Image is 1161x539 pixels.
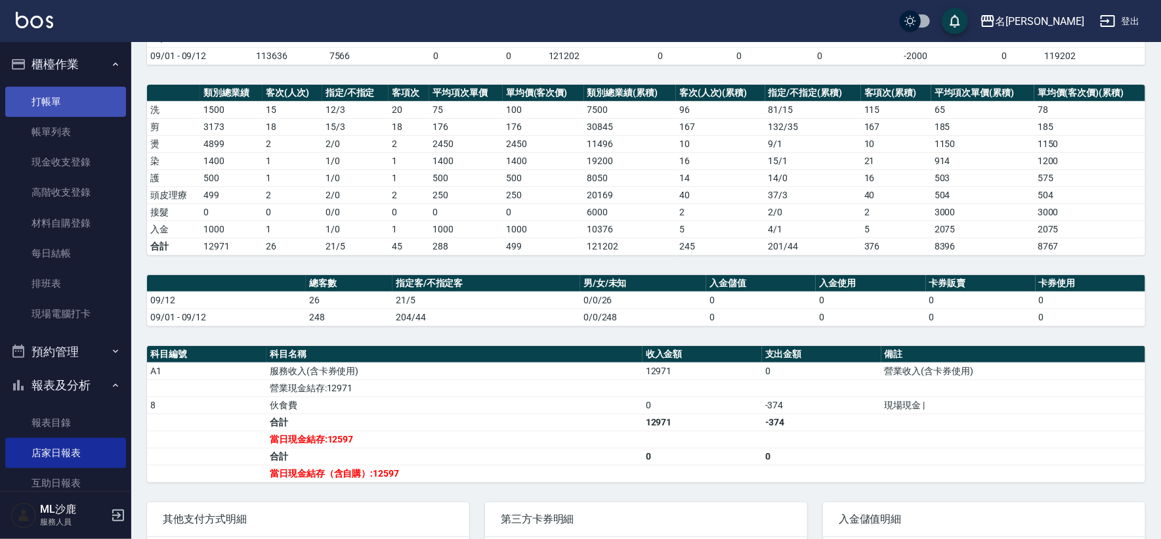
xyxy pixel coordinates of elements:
td: 1 / 0 [322,169,389,186]
a: 店家日報表 [5,438,126,468]
td: 121202 [584,238,676,255]
td: 0 [389,204,429,221]
td: 8767 [1034,238,1145,255]
td: 15 / 3 [322,118,389,135]
td: 176 [429,118,503,135]
td: 914 [931,152,1034,169]
td: 119202 [1041,47,1145,64]
button: 名[PERSON_NAME] [975,8,1089,35]
td: 15 / 1 [765,152,861,169]
td: 1 / 0 [322,221,389,238]
td: 0 [926,291,1036,309]
td: 1150 [1034,135,1145,152]
td: 頭皮理療 [147,186,200,204]
td: 167 [676,118,765,135]
td: 100 [503,101,584,118]
td: 合計 [266,448,643,465]
td: 伙食費 [266,397,643,414]
td: 2075 [1034,221,1145,238]
td: 合計 [266,414,643,431]
img: Person [11,502,37,528]
td: 167 [861,118,931,135]
td: 21/5 [322,238,389,255]
th: 客次(人次)(累積) [676,85,765,102]
td: 營業現金結存:12971 [266,379,643,397]
th: 客項次(累積) [861,85,931,102]
td: 26 [306,291,392,309]
td: 176 [503,118,584,135]
td: 1400 [503,152,584,169]
td: 09/01 - 09/12 [147,47,253,64]
td: 0 [643,448,762,465]
td: 113636 [253,47,326,64]
table: a dense table [147,275,1145,326]
td: 12971 [643,362,762,379]
td: 09/01 - 09/12 [147,309,306,326]
td: 0 [503,204,584,221]
th: 平均項次單價 [429,85,503,102]
td: 3173 [200,118,263,135]
th: 客次(人次) [263,85,322,102]
a: 每日結帳 [5,238,126,269]
td: 2 [861,204,931,221]
td: 營業收入(含卡券使用) [881,362,1145,379]
td: 1 [389,152,429,169]
td: 248 [306,309,392,326]
th: 入金使用 [816,275,925,292]
td: 2 / 0 [322,135,389,152]
td: 0 [816,309,925,326]
td: 1000 [200,221,263,238]
td: 0 [1036,309,1145,326]
td: 2 / 0 [765,204,861,221]
td: 0 [472,47,545,64]
td: 81 / 15 [765,101,861,118]
a: 打帳單 [5,87,126,117]
th: 備註 [881,346,1145,363]
td: 0 [702,47,775,64]
td: -374 [762,414,881,431]
span: 入金儲值明細 [839,513,1129,526]
td: 40 [676,186,765,204]
th: 收入金額 [643,346,762,363]
th: 類別總業績 [200,85,263,102]
table: a dense table [147,85,1145,255]
td: 500 [429,169,503,186]
td: 入金 [147,221,200,238]
p: 服務人員 [40,516,107,528]
td: 250 [503,186,584,204]
td: 0/0/26 [580,291,706,309]
td: -374 [762,397,881,414]
h5: ML沙鹿 [40,503,107,516]
td: 2 [676,204,765,221]
td: 250 [429,186,503,204]
td: 接髮 [147,204,200,221]
a: 報表目錄 [5,408,126,438]
td: 0 [706,291,816,309]
button: 報表及分析 [5,368,126,402]
td: 20 [389,101,429,118]
td: 0 [1036,291,1145,309]
th: 指定客/不指定客 [392,275,580,292]
td: 14 [676,169,765,186]
td: 0 [399,47,472,64]
td: 1500 [200,101,263,118]
td: 185 [1034,118,1145,135]
a: 高階收支登錄 [5,177,126,207]
td: 10 [861,135,931,152]
td: 78 [1034,101,1145,118]
td: 10376 [584,221,676,238]
th: 平均項次單價(累積) [931,85,1034,102]
td: 12 / 3 [322,101,389,118]
th: 指定/不指定(累積) [765,85,861,102]
td: 1 [263,152,322,169]
td: 288 [429,238,503,255]
a: 互助日報表 [5,468,126,498]
td: 96 [676,101,765,118]
td: 132 / 35 [765,118,861,135]
td: 4899 [200,135,263,152]
button: save [942,8,968,34]
td: 8396 [931,238,1034,255]
td: 現場現金 | [881,397,1145,414]
td: 2 [263,135,322,152]
td: 09/12 [147,291,306,309]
